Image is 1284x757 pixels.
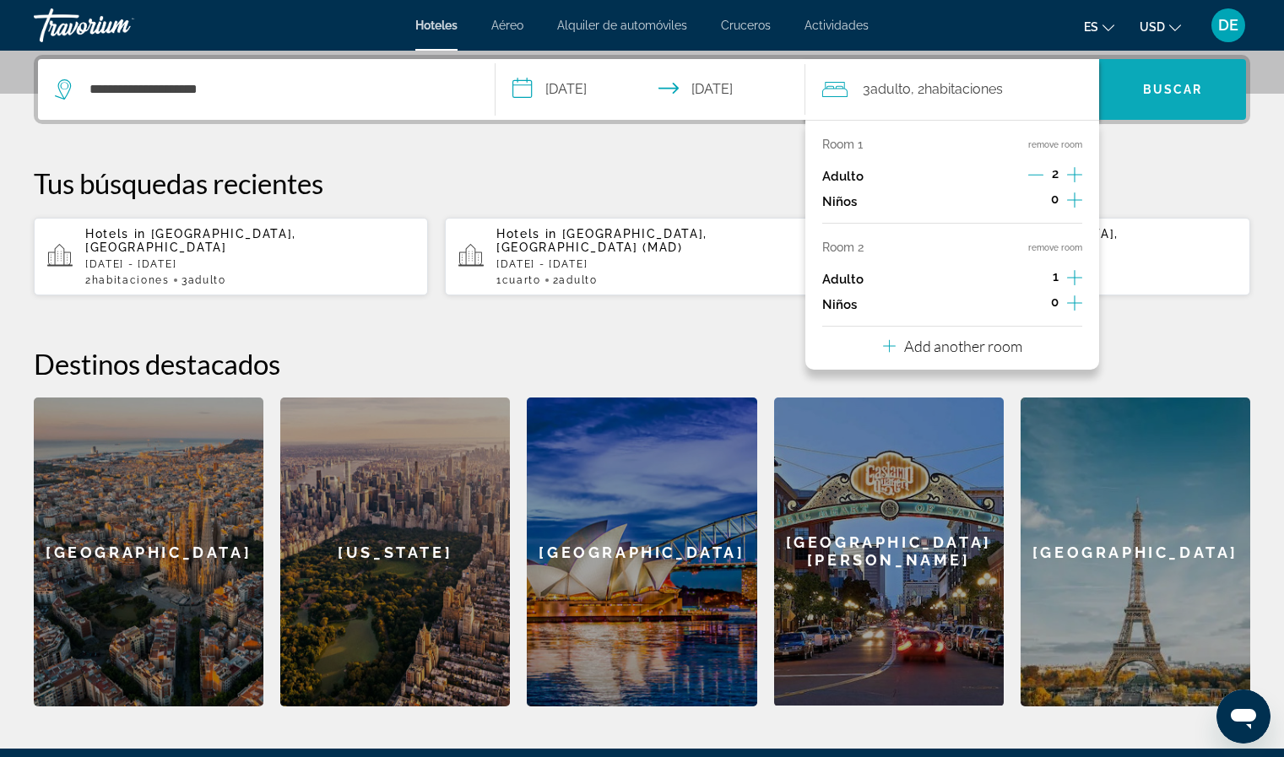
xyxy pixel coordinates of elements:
[904,337,1022,355] p: Add another room
[280,397,510,706] div: [US_STATE]
[1216,689,1270,743] iframe: Button to launch messaging window
[721,19,771,32] a: Cruceros
[822,170,864,184] p: Adulto
[1027,295,1043,315] button: Decrement children
[527,397,756,706] div: [GEOGRAPHIC_DATA]
[502,274,541,286] span: Cuarto
[883,327,1022,361] button: Add another room
[1051,295,1059,309] span: 0
[559,274,597,286] span: Adulto
[870,81,911,97] span: Adulto
[85,227,146,241] span: Hotels in
[1053,270,1059,284] span: 1
[822,241,864,254] p: Room 2
[88,77,469,102] input: Search hotel destination
[38,59,1246,120] div: Search widget
[1067,292,1082,317] button: Increment children
[911,78,1003,101] span: , 2
[1099,59,1246,120] button: Search
[1021,397,1250,706] a: Paris[GEOGRAPHIC_DATA]
[1021,397,1250,706] div: [GEOGRAPHIC_DATA]
[1206,8,1250,43] button: User Menu
[496,59,806,120] button: Select check in and out date
[1028,242,1082,253] button: remove room
[1067,189,1082,214] button: Increment children
[1140,14,1181,39] button: Change currency
[491,19,523,32] a: Aéreo
[1052,167,1059,181] span: 2
[496,227,557,241] span: Hotels in
[34,397,263,706] a: Barcelona[GEOGRAPHIC_DATA]
[1084,14,1114,39] button: Change language
[34,217,428,296] button: Hotels in [GEOGRAPHIC_DATA], [GEOGRAPHIC_DATA][DATE] - [DATE]2habitaciones3Adulto
[805,19,869,32] a: Actividades
[496,258,826,270] p: [DATE] - [DATE]
[774,397,1004,706] a: San Diego[GEOGRAPHIC_DATA][PERSON_NAME]
[415,19,458,32] a: Hoteles
[92,274,170,286] span: habitaciones
[496,227,707,254] span: [GEOGRAPHIC_DATA], [GEOGRAPHIC_DATA] (MAD)
[822,298,857,312] p: Niños
[822,195,857,209] p: Niños
[445,217,839,296] button: Hotels in [GEOGRAPHIC_DATA], [GEOGRAPHIC_DATA] (MAD)[DATE] - [DATE]1Cuarto2Adulto
[85,274,170,286] span: 2
[1140,20,1165,34] span: USD
[1027,192,1043,212] button: Decrement children
[774,397,1004,706] div: [GEOGRAPHIC_DATA][PERSON_NAME]
[822,138,863,151] p: Room 1
[1143,83,1203,96] span: Buscar
[822,273,864,287] p: Adulto
[280,397,510,706] a: New York[US_STATE]
[188,274,226,286] span: Adulto
[1028,166,1043,187] button: Decrement adults
[85,227,296,254] span: [GEOGRAPHIC_DATA], [GEOGRAPHIC_DATA]
[34,347,1250,381] h2: Destinos destacados
[1029,269,1044,289] button: Decrement adults
[496,274,541,286] span: 1
[553,274,598,286] span: 2
[527,397,756,706] a: Sydney[GEOGRAPHIC_DATA]
[1218,17,1238,34] span: DE
[863,78,911,101] span: 3
[1051,192,1059,206] span: 0
[557,19,687,32] a: Alquiler de automóviles
[85,258,414,270] p: [DATE] - [DATE]
[805,59,1099,120] button: Travelers: 3 adults, 0 children
[34,3,203,47] a: Travorium
[924,81,1003,97] span: habitaciones
[1028,139,1082,150] button: remove room
[34,397,263,706] div: [GEOGRAPHIC_DATA]
[181,274,226,286] span: 3
[34,166,1250,200] p: Tus búsquedas recientes
[1084,20,1098,34] span: es
[1067,267,1082,292] button: Increment adults
[1067,164,1082,189] button: Increment adults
